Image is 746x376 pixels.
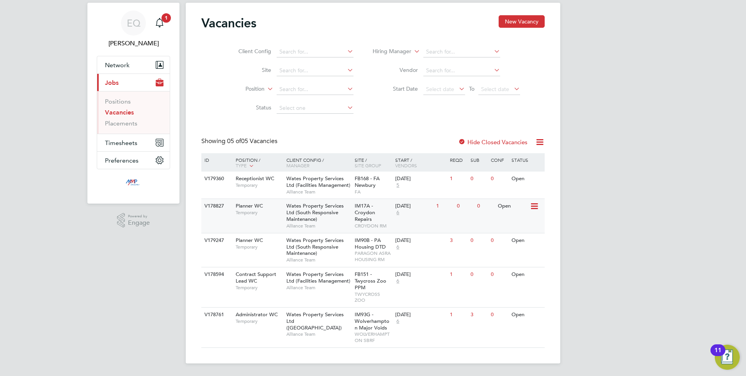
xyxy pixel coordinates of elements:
span: PARAGON ASRA HOUSING RM [355,250,392,262]
div: V179360 [202,172,230,186]
span: FA [355,189,392,195]
button: Network [97,56,170,73]
span: Wates Property Services Ltd (South Responsive Maintenance) [286,202,344,222]
div: Open [510,172,544,186]
div: 0 [469,233,489,248]
div: Client Config / [284,153,353,172]
span: To [467,84,477,94]
div: Open [496,199,530,213]
span: Temporary [236,244,282,250]
span: Temporary [236,285,282,291]
label: Hide Closed Vacancies [458,138,528,146]
input: Search for... [277,65,353,76]
span: Wates Property Services Ltd (South Responsive Maintenance) [286,237,344,257]
span: Wates Property Services Ltd ([GEOGRAPHIC_DATA]) [286,311,344,331]
div: Site / [353,153,394,172]
span: Preferences [105,157,139,164]
div: 0 [469,172,489,186]
label: Position [220,85,265,93]
label: Hiring Manager [366,48,411,56]
span: 6 [395,318,400,325]
div: 0 [489,172,509,186]
div: V178761 [202,308,230,322]
div: 0 [469,267,489,282]
span: Timesheets [105,139,137,147]
div: Open [510,267,544,282]
span: Wates Property Services Ltd (Facilities Management) [286,271,350,284]
span: 5 [395,182,400,189]
span: Select date [481,86,509,93]
div: 1 [448,267,468,282]
div: 0 [489,233,509,248]
button: Preferences [97,152,170,169]
span: Vendors [395,162,417,168]
input: Select one [277,103,353,114]
span: IM93G - Wolverhampton Major Voids [355,311,389,331]
div: 3 [448,233,468,248]
label: Status [226,104,271,111]
div: [DATE] [395,312,446,318]
span: EQ [127,18,140,28]
span: Powered by [128,213,150,220]
div: 1 [448,172,468,186]
div: [DATE] [395,271,446,278]
img: mmpconsultancy-logo-retina.png [123,177,145,190]
span: CROYDON RM [355,223,392,229]
div: 11 [714,350,721,360]
input: Search for... [423,65,500,76]
span: 1 [162,13,171,23]
span: Eva Quinn [97,39,170,48]
button: Jobs [97,74,170,91]
span: 05 Vacancies [227,137,277,145]
div: 3 [469,308,489,322]
a: 1 [152,11,167,36]
nav: Main navigation [87,3,179,204]
label: Client Config [226,48,271,55]
div: Showing [201,137,279,145]
button: New Vacancy [499,15,545,28]
div: 0 [475,199,496,213]
button: Open Resource Center, 11 new notifications [715,345,740,370]
span: Manager [286,162,309,168]
span: WOLVERHAMPTON SBRF [355,331,392,343]
span: Select date [426,86,454,93]
span: Alliance Team [286,223,351,229]
span: Alliance Team [286,257,351,263]
span: 6 [395,244,400,251]
input: Search for... [423,47,500,57]
div: Jobs [97,91,170,134]
div: 1 [448,308,468,322]
span: Alliance Team [286,331,351,337]
input: Search for... [277,84,353,95]
a: Vacancies [105,109,134,116]
span: Jobs [105,79,119,86]
span: Wates Property Services Ltd (Facilities Management) [286,175,350,188]
span: Temporary [236,182,282,188]
h2: Vacancies [201,15,256,31]
div: [DATE] [395,237,446,244]
span: Engage [128,220,150,226]
div: V178827 [202,199,230,213]
div: ID [202,153,230,167]
span: IM17A - Croydon Repairs [355,202,375,222]
a: Positions [105,98,131,105]
div: [DATE] [395,203,432,209]
span: FB151 - Twycross Zoo PPM [355,271,386,291]
span: Alliance Team [286,285,351,291]
div: Conf [489,153,509,167]
a: Powered byEngage [117,213,150,228]
span: Temporary [236,209,282,216]
div: V179247 [202,233,230,248]
span: Administrator WC [236,311,278,318]
div: 0 [489,308,509,322]
div: 1 [434,199,455,213]
label: Vendor [373,66,418,73]
span: Network [105,61,130,69]
a: Placements [105,120,137,127]
a: EQ[PERSON_NAME] [97,11,170,48]
a: Go to home page [97,177,170,190]
div: 0 [489,267,509,282]
div: [DATE] [395,175,446,182]
span: Temporary [236,318,282,324]
div: Open [510,233,544,248]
